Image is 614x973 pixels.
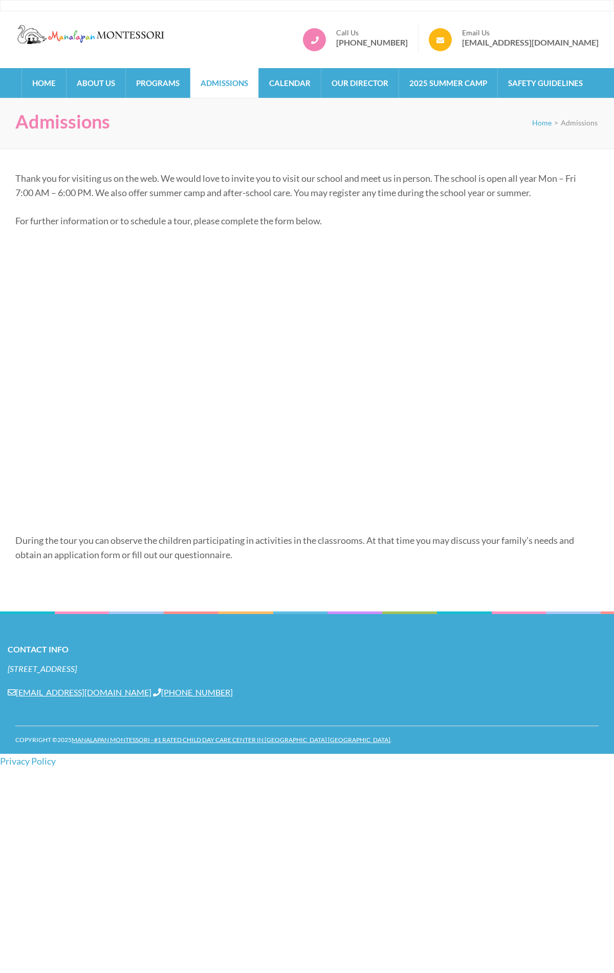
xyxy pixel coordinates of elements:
[15,533,591,562] p: During the tour you can observe the children participating in activities in the classrooms. At th...
[153,687,233,697] a: [PHONE_NUMBER]
[336,37,408,48] a: [PHONE_NUMBER]
[532,118,552,127] a: Home
[15,23,169,46] img: Manalapan Montessori – #1 Rated Child Day Care Center in Manalapan NJ
[72,736,390,744] a: Manalapan Montessori - #1 Rated Child Day Care Center in [GEOGRAPHIC_DATA] [GEOGRAPHIC_DATA]
[15,111,110,133] h1: Admissions
[462,37,599,48] a: [EMAIL_ADDRESS][DOMAIN_NAME]
[321,68,399,98] a: Our Director
[126,68,190,98] a: Programs
[336,28,408,37] span: Call Us
[8,642,606,657] h2: Contact Info
[22,68,66,98] a: Home
[190,68,258,98] a: Admissions
[15,214,591,228] p: For further information or to schedule a tour, please complete the form below.
[462,28,599,37] span: Email Us
[554,118,558,127] span: >
[15,242,591,518] iframe: Manalapan Montessori Contact Form
[8,687,151,697] a: [EMAIL_ADDRESS][DOMAIN_NAME]
[67,68,125,98] a: About Us
[399,68,497,98] a: 2025 Summer Camp
[15,171,591,200] p: Thank you for visiting us on the web. We would love to invite you to visit our school and meet us...
[498,68,593,98] a: Safety Guidelines
[15,726,599,754] div: Copyright ©2025 .
[8,663,606,674] address: [STREET_ADDRESS]
[259,68,321,98] a: Calendar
